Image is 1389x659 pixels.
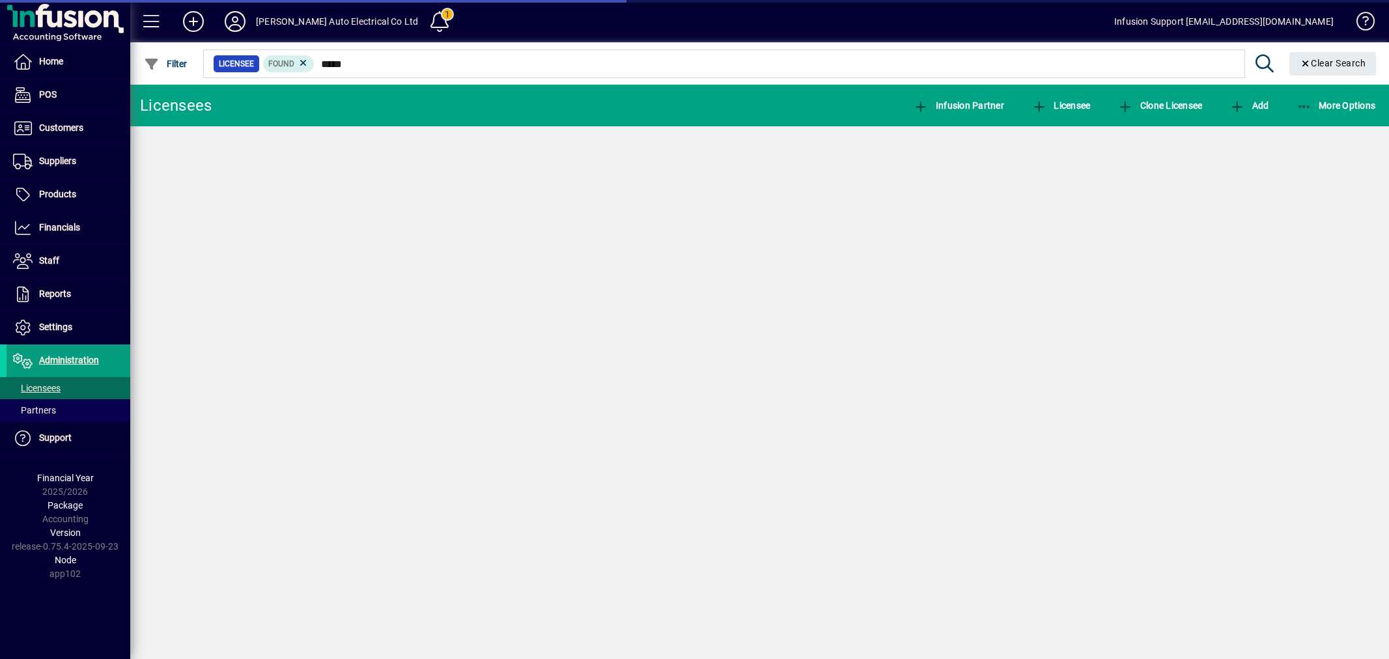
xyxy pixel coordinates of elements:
mat-chip: Found Status: Found [263,55,315,72]
button: Clone Licensee [1114,94,1205,117]
button: Profile [214,10,256,33]
span: Products [39,189,76,199]
button: More Options [1293,94,1379,117]
span: Licensees [13,383,61,393]
span: POS [39,89,57,100]
button: Licensee [1028,94,1094,117]
button: Infusion Partner [910,94,1007,117]
div: Licensees [140,95,212,116]
a: Licensees [7,377,130,399]
a: Settings [7,311,130,344]
span: Staff [39,255,59,266]
div: [PERSON_NAME] Auto Electrical Co Ltd [256,11,418,32]
span: Licensee [1031,100,1091,111]
button: Add [1226,94,1272,117]
span: Home [39,56,63,66]
button: Filter [141,52,191,76]
span: Financials [39,222,80,232]
span: Administration [39,355,99,365]
a: Customers [7,112,130,145]
span: Add [1229,100,1269,111]
span: Infusion Partner [913,100,1004,111]
a: Knowledge Base [1347,3,1373,45]
span: Suppliers [39,156,76,166]
a: Financials [7,212,130,244]
span: Customers [39,122,83,133]
a: Suppliers [7,145,130,178]
a: POS [7,79,130,111]
a: Reports [7,278,130,311]
a: Products [7,178,130,211]
span: Licensee [219,57,254,70]
span: Clear Search [1300,58,1366,68]
span: Filter [144,59,188,69]
button: Clear [1289,52,1377,76]
div: Infusion Support [EMAIL_ADDRESS][DOMAIN_NAME] [1114,11,1334,32]
a: Support [7,422,130,455]
span: Financial Year [37,473,94,483]
span: Node [55,555,76,565]
span: Found [268,59,294,68]
span: Support [39,432,72,443]
span: Clone Licensee [1117,100,1202,111]
span: Settings [39,322,72,332]
a: Home [7,46,130,78]
span: Partners [13,405,56,415]
span: Version [50,527,81,538]
span: More Options [1297,100,1376,111]
a: Staff [7,245,130,277]
a: Partners [7,399,130,421]
button: Add [173,10,214,33]
span: Package [48,500,83,511]
span: Reports [39,288,71,299]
